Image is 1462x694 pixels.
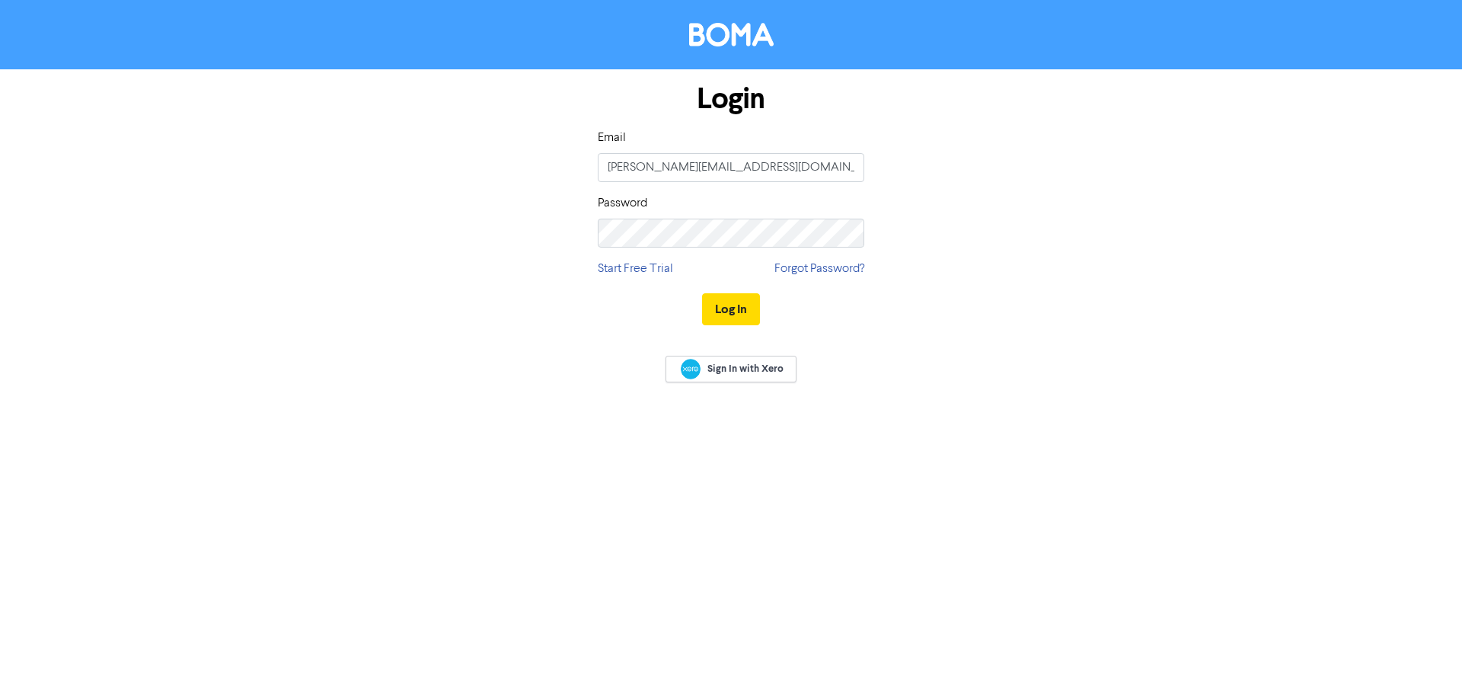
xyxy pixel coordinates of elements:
[598,82,864,117] h1: Login
[702,293,760,325] button: Log In
[598,194,647,213] label: Password
[707,362,784,376] span: Sign In with Xero
[666,356,796,382] a: Sign In with Xero
[689,23,774,46] img: BOMA Logo
[774,260,864,278] a: Forgot Password?
[598,129,626,147] label: Email
[598,260,673,278] a: Start Free Trial
[681,359,701,379] img: Xero logo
